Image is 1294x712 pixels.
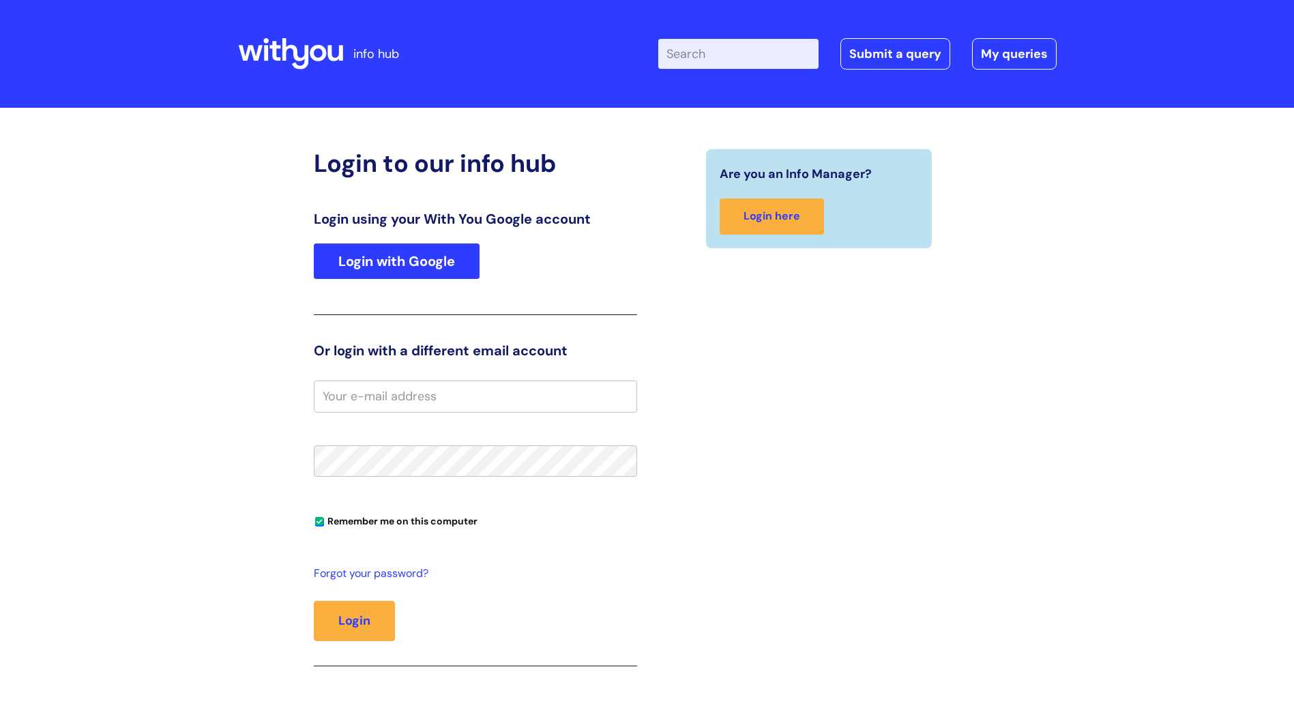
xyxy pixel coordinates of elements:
h3: Login using your With You Google account [314,211,637,227]
p: info hub [353,43,399,65]
span: Are you an Info Manager? [720,163,872,185]
a: Submit a query [840,38,950,70]
a: Login with Google [314,243,480,279]
a: Login here [720,198,824,235]
label: Remember me on this computer [314,512,477,527]
h2: Login to our info hub [314,149,637,178]
button: Login [314,601,395,640]
input: Your e-mail address [314,381,637,412]
h3: Or login with a different email account [314,342,637,359]
div: You can uncheck this option if you're logging in from a shared device [314,509,637,531]
a: My queries [972,38,1057,70]
a: Forgot your password? [314,564,630,584]
input: Remember me on this computer [315,518,324,526]
input: Search [658,39,819,69]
